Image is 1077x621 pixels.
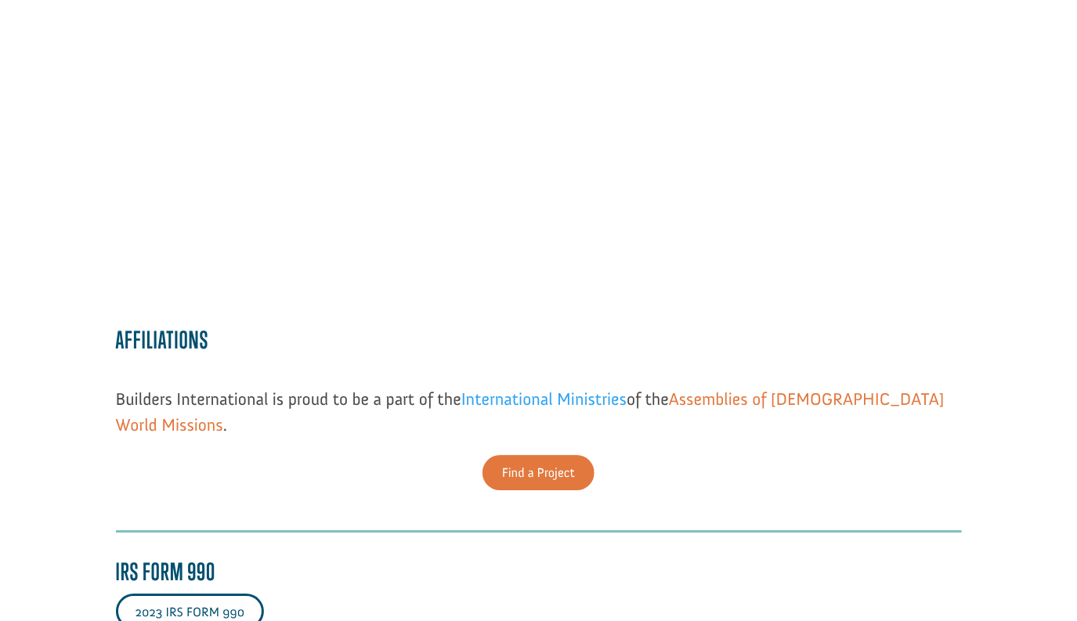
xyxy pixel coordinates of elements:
button: Donate [222,31,291,60]
img: US.png [28,63,39,74]
img: emoji partyPopper [126,33,139,45]
div: to [28,49,215,60]
p: Builders International is proud to be a part of the of the . [116,386,962,455]
span: [GEOGRAPHIC_DATA] , [GEOGRAPHIC_DATA] [42,63,215,74]
h4: IRS Form 990 [116,558,962,594]
a: Find a Project [482,455,595,490]
a: International Ministries [461,388,627,417]
div: [DEMOGRAPHIC_DATA] donated $1,000 [28,16,215,47]
h4: Affiliations [116,327,962,362]
a: Assemblies of [DEMOGRAPHIC_DATA] World Missions [116,388,945,443]
strong: Project Shovel Ready [37,48,129,60]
